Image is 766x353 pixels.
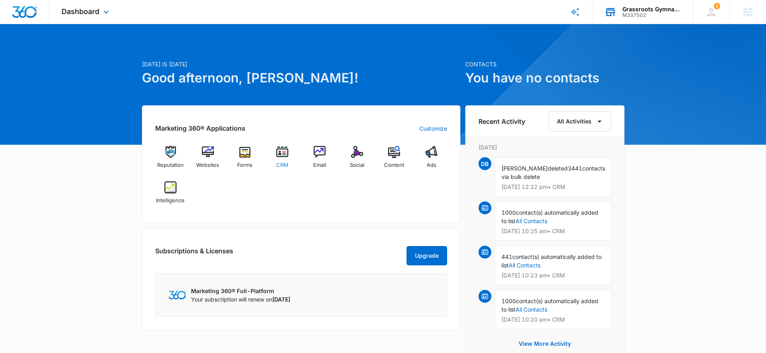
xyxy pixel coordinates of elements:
[501,317,604,322] p: [DATE] 10:20 am • CRM
[168,291,186,299] img: Marketing 360 Logo
[427,161,436,169] span: Ads
[465,60,624,68] p: Contacts
[714,3,720,9] div: notifications count
[501,253,602,269] span: contact(s) automatically added to list
[155,123,245,133] h2: Marketing 360® Applications
[350,161,364,169] span: Social
[191,287,290,295] p: Marketing 360® Full-Platform
[196,161,219,169] span: Websites
[230,146,261,175] a: Forms
[501,253,512,260] span: 441
[407,246,447,265] button: Upgrade
[272,296,290,303] span: [DATE]
[509,262,540,269] a: All Contacts
[341,146,372,175] a: Social
[501,165,548,172] span: [PERSON_NAME]
[156,197,185,205] span: Intelligence
[515,306,547,313] a: All Contacts
[515,218,547,224] a: All Contacts
[622,12,681,18] div: account id
[568,165,582,172] span: 3441
[416,146,447,175] a: Ads
[384,161,404,169] span: Content
[501,298,516,304] span: 1000
[155,181,186,210] a: Intelligence
[478,117,525,126] h6: Recent Activity
[501,184,604,190] p: [DATE] 12:22 pm • CRM
[237,161,253,169] span: Forms
[622,6,681,12] div: account name
[155,246,233,262] h2: Subscriptions & Licenses
[276,161,288,169] span: CRM
[313,161,326,169] span: Email
[501,209,598,224] span: contact(s) automatically added to list
[501,273,604,278] p: [DATE] 10:23 am • CRM
[478,157,491,170] span: DB
[465,68,624,88] h1: You have no contacts
[501,228,604,234] p: [DATE] 10:25 am • CRM
[142,60,460,68] p: [DATE] is [DATE]
[478,143,611,152] p: [DATE]
[267,146,298,175] a: CRM
[548,165,568,172] span: deleted
[142,68,460,88] h1: Good afternoon, [PERSON_NAME]!
[157,161,184,169] span: Reputation
[419,124,447,133] a: Customize
[501,298,598,313] span: contact(s) automatically added to list
[191,295,290,304] p: Your subscription will renew on
[501,209,516,216] span: 1000
[548,111,611,131] button: All Activities
[192,146,223,175] a: Websites
[304,146,335,175] a: Email
[62,7,99,16] span: Dashboard
[714,3,720,9] span: 1
[379,146,410,175] a: Content
[155,146,186,175] a: Reputation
